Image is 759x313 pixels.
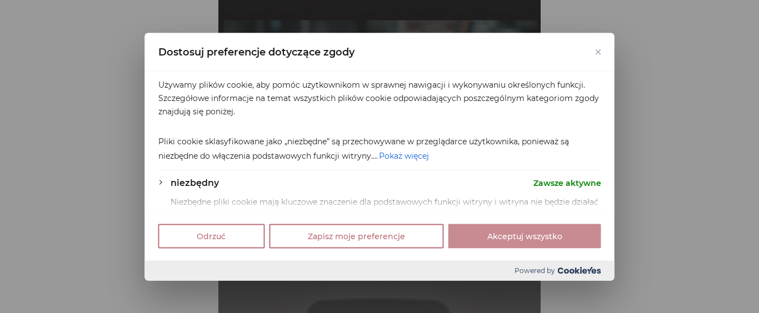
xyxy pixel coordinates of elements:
[158,78,601,118] p: Używamy plików cookie, aby pomóc użytkownikom w sprawnej nawigacji i wykonywaniu określonych funk...
[448,224,601,248] button: Akceptuj wszystko
[378,148,430,163] button: Pokaż więcej
[596,49,601,54] button: Blisko
[269,224,444,248] button: Zapisz moje preferencje
[158,45,354,58] span: Dostosuj preferencje dotyczące zgody
[533,176,601,189] span: Zawsze aktywne
[596,49,601,54] img: Close
[145,260,615,280] div: Powered by
[558,266,601,274] img: Cookieyes logo
[158,134,601,163] p: Pliki cookie sklasyfikowane jako „niezbędne” są przechowywane w przeglądarce użytkownika, poniewa...
[158,224,265,248] button: Odrzuć
[171,176,219,189] button: niezbędny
